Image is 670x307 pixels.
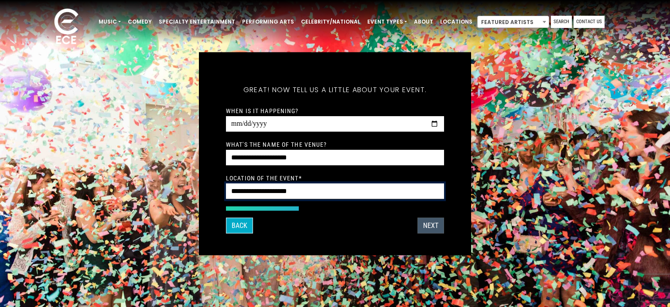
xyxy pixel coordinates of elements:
[297,14,364,29] a: Celebrity/National
[437,14,476,29] a: Locations
[155,14,239,29] a: Specialty Entertainment
[226,107,299,114] label: When is it happening?
[226,174,302,182] label: Location of the event
[478,16,549,28] span: Featured Artists
[239,14,297,29] a: Performing Arts
[364,14,410,29] a: Event Types
[226,217,253,233] button: Back
[124,14,155,29] a: Comedy
[226,140,327,148] label: What's the name of the venue?
[44,6,88,48] img: ece_new_logo_whitev2-1.png
[551,16,572,28] a: Search
[226,74,444,105] h5: Great! Now tell us a little about your event.
[410,14,437,29] a: About
[574,16,605,28] a: Contact Us
[477,16,549,28] span: Featured Artists
[417,217,444,233] button: Next
[95,14,124,29] a: Music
